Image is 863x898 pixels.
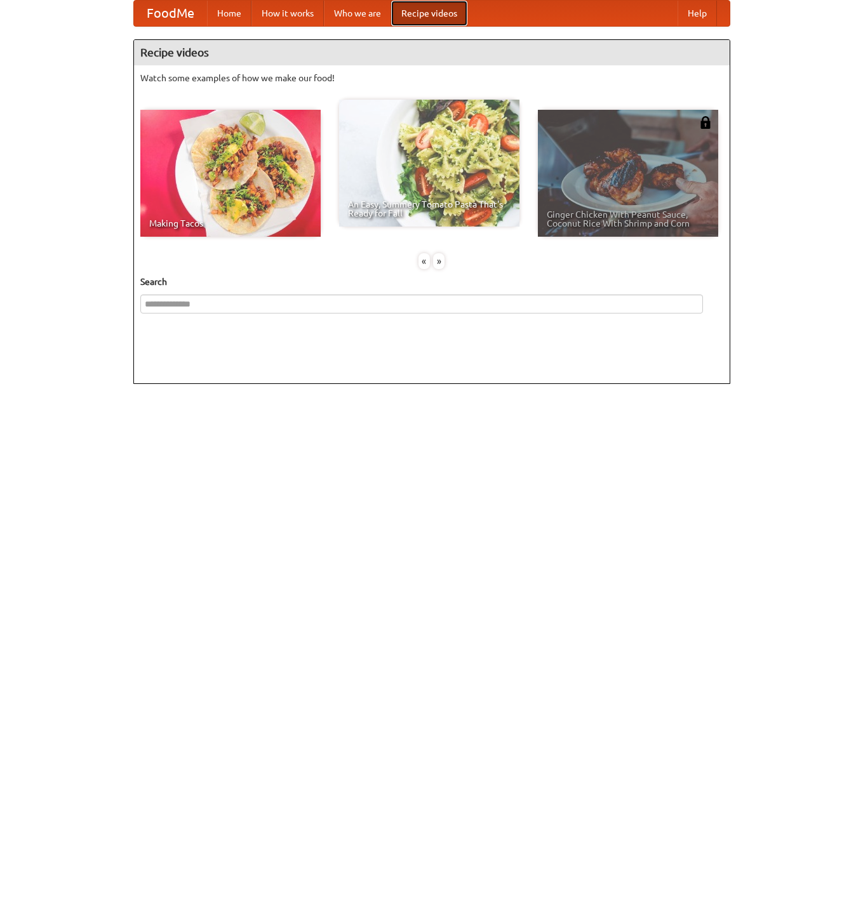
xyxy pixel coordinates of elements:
a: Help [678,1,717,26]
h5: Search [140,275,723,288]
a: Recipe videos [391,1,467,26]
div: » [433,253,445,269]
div: « [418,253,430,269]
a: FoodMe [134,1,207,26]
img: 483408.png [699,116,712,129]
span: An Easy, Summery Tomato Pasta That's Ready for Fall [348,200,511,218]
a: An Easy, Summery Tomato Pasta That's Ready for Fall [339,100,519,227]
a: Who we are [324,1,391,26]
span: Making Tacos [149,219,312,228]
a: How it works [251,1,324,26]
h4: Recipe videos [134,40,730,65]
a: Home [207,1,251,26]
a: Making Tacos [140,110,321,237]
p: Watch some examples of how we make our food! [140,72,723,84]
